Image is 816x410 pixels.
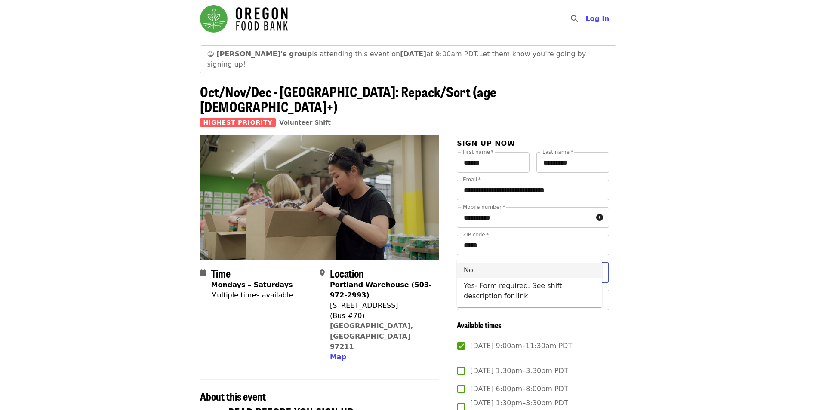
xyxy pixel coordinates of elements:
[330,300,432,311] div: [STREET_ADDRESS]
[542,150,573,155] label: Last name
[200,118,276,127] span: Highest Priority
[320,269,325,277] i: map-marker-alt icon
[330,353,346,361] span: Map
[594,266,606,278] button: Close
[200,269,206,277] i: calendar icon
[330,322,413,351] a: [GEOGRAPHIC_DATA], [GEOGRAPHIC_DATA] 97211
[536,152,609,173] input: Last name
[457,278,602,304] li: Yes- Form required. See shift description for link
[470,384,568,394] span: [DATE] 6:00pm–8:00pm PDT
[457,235,609,255] input: ZIP code
[200,135,439,260] img: Oct/Nov/Dec - Portland: Repack/Sort (age 8+) organized by Oregon Food Bank
[211,281,293,289] strong: Mondays – Saturdays
[585,15,609,23] span: Log in
[457,152,530,173] input: First name
[457,263,602,278] li: No
[330,352,346,362] button: Map
[216,50,312,58] strong: [PERSON_NAME]'s group
[200,81,496,116] span: Oct/Nov/Dec - [GEOGRAPHIC_DATA]: Repack/Sort (age [DEMOGRAPHIC_DATA]+)
[596,214,603,222] i: circle-info icon
[200,5,288,33] img: Oregon Food Bank - Home
[211,266,231,281] span: Time
[330,281,432,299] strong: Portland Warehouse (503-972-2993)
[463,150,494,155] label: First name
[457,207,592,228] input: Mobile number
[457,319,502,330] span: Available times
[200,389,266,404] span: About this event
[457,180,609,200] input: Email
[583,9,590,29] input: Search
[571,15,578,23] i: search icon
[400,50,426,58] strong: [DATE]
[279,119,331,126] a: Volunteer Shift
[207,50,215,58] span: grinning face emoji
[579,10,616,28] button: Log in
[211,290,293,300] div: Multiple times available
[470,341,572,351] span: [DATE] 9:00am–11:30am PDT
[470,366,568,376] span: [DATE] 1:30pm–3:30pm PDT
[463,177,481,182] label: Email
[330,266,364,281] span: Location
[463,232,489,237] label: ZIP code
[330,311,432,321] div: (Bus #70)
[463,205,505,210] label: Mobile number
[457,139,515,147] span: Sign up now
[216,50,479,58] span: is attending this event on at 9:00am PDT.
